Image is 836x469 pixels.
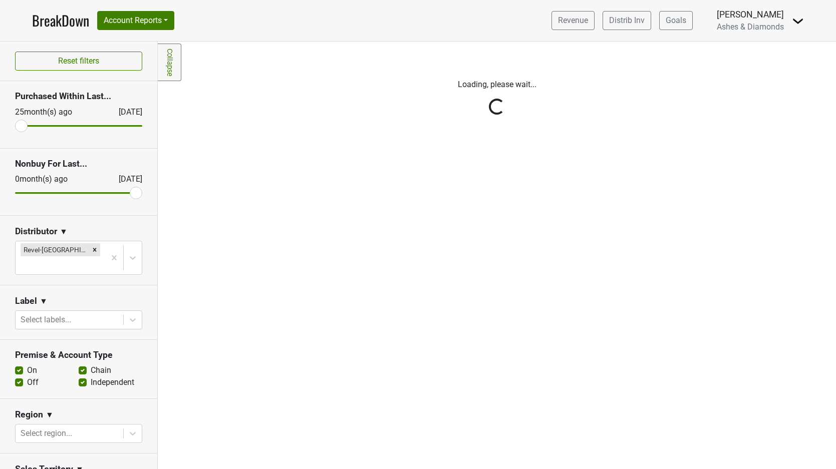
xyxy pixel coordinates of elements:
span: Ashes & Diamonds [717,22,784,32]
img: Dropdown Menu [792,15,804,27]
div: [PERSON_NAME] [717,8,784,21]
button: Account Reports [97,11,174,30]
a: Revenue [551,11,595,30]
a: Goals [659,11,693,30]
a: Collapse [158,44,181,81]
a: Distrib Inv [603,11,651,30]
a: BreakDown [32,10,89,31]
p: Loading, please wait... [219,79,775,91]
